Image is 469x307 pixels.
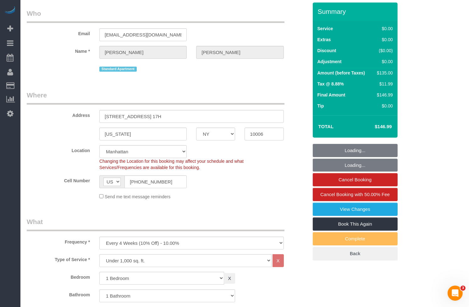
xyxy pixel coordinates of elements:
[99,28,187,41] input: Email
[27,90,284,105] legend: Where
[22,272,95,280] label: Bedroom
[4,6,16,15] img: Automaid Logo
[317,47,336,54] label: Discount
[99,67,137,72] span: Standard Apartment
[196,46,284,59] input: Last Name
[317,103,324,109] label: Tip
[27,217,284,231] legend: What
[99,46,187,59] input: First Name
[374,70,393,76] div: $135.00
[317,25,333,32] label: Service
[22,237,95,245] label: Frequency *
[245,128,284,140] input: Zip Code
[99,128,187,140] input: City
[22,289,95,298] label: Bathroom
[320,192,390,197] span: Cancel Booking with 50.00% Fee
[374,36,393,43] div: $0.00
[374,81,393,87] div: $11.99
[313,173,398,186] a: Cancel Booking
[22,110,95,118] label: Address
[448,286,463,301] iframe: Intercom live chat
[99,159,244,170] span: Changing the Location for this booking may affect your schedule and what Services/Frequencies are...
[317,70,365,76] label: Amount (before Taxes)
[374,25,393,32] div: $0.00
[317,92,345,98] label: Final Amount
[317,58,342,65] label: Adjustment
[313,247,398,260] a: Back
[22,46,95,54] label: Name *
[317,81,344,87] label: Tax @ 8.88%
[22,145,95,154] label: Location
[374,103,393,109] div: $0.00
[461,286,466,291] span: 3
[313,188,398,201] a: Cancel Booking with 50.00% Fee
[22,28,95,37] label: Email
[374,92,393,98] div: $146.99
[313,203,398,216] a: View Changes
[313,217,398,231] a: Book This Again
[318,124,334,129] strong: Total
[374,47,393,54] div: ($0.00)
[22,175,95,184] label: Cell Number
[374,58,393,65] div: $0.00
[124,175,187,188] input: Cell Number
[224,273,235,284] a: X
[22,254,95,263] label: Type of Service *
[27,9,284,23] legend: Who
[105,194,170,199] span: Send me text message reminders
[317,36,331,43] label: Extras
[356,124,392,129] h4: $146.99
[318,8,395,15] h3: Summary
